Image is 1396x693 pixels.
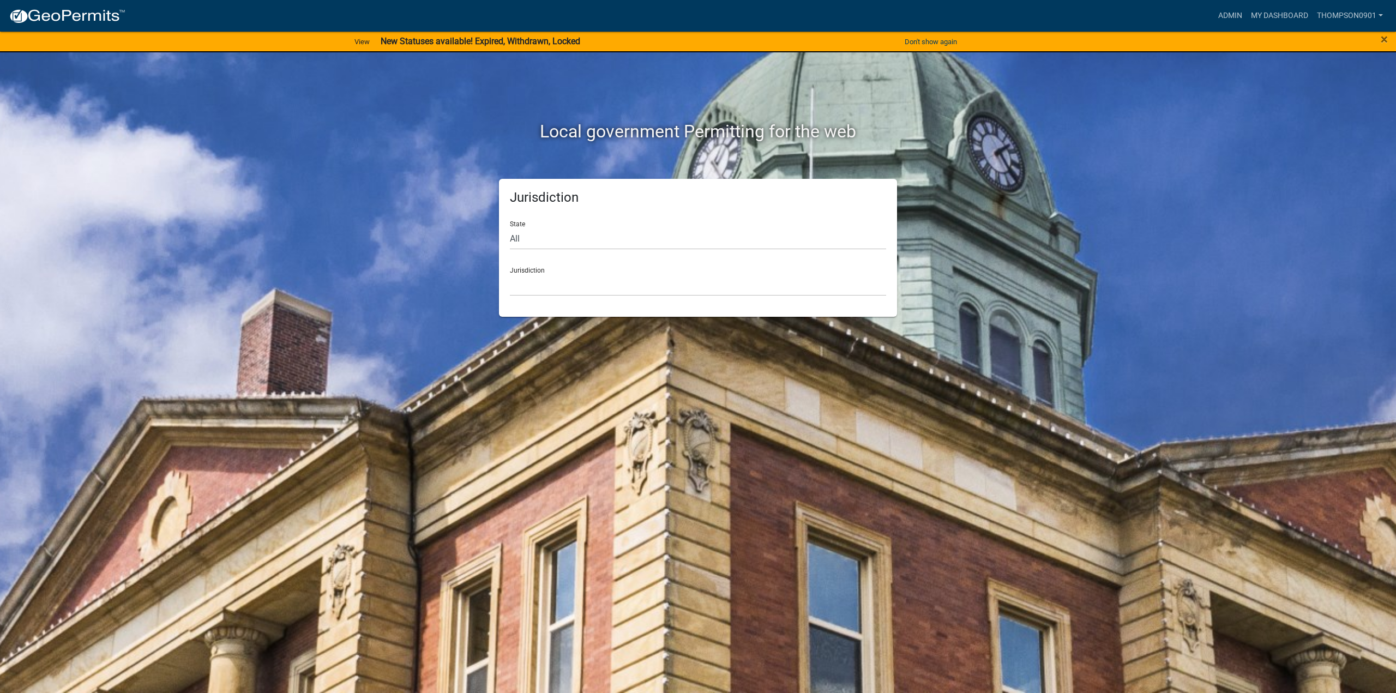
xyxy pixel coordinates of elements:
span: × [1381,32,1388,47]
a: View [350,33,374,51]
button: Close [1381,33,1388,46]
a: Admin [1214,5,1247,26]
strong: New Statuses available! Expired, Withdrawn, Locked [381,36,580,46]
a: thompson0901 [1313,5,1387,26]
button: Don't show again [900,33,961,51]
h2: Local government Permitting for the web [395,121,1001,142]
a: My Dashboard [1247,5,1313,26]
h5: Jurisdiction [510,190,886,206]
